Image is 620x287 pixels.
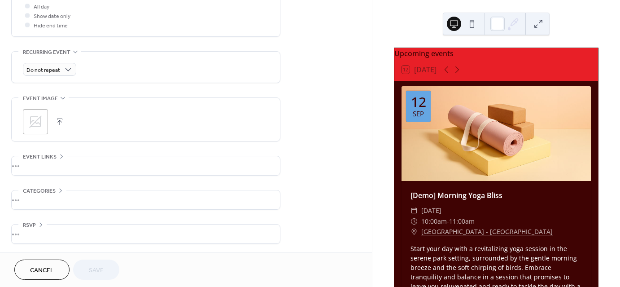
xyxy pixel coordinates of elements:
[12,190,280,209] div: •••
[410,226,418,237] div: ​
[23,109,48,134] div: ;
[447,216,449,227] span: -
[23,94,58,103] span: Event image
[23,48,70,57] span: Recurring event
[23,221,36,230] span: RSVP
[449,216,475,227] span: 11:00am
[394,48,598,59] div: Upcoming events
[12,225,280,243] div: •••
[34,12,70,21] span: Show date only
[413,110,424,117] div: Sep
[30,266,54,275] span: Cancel
[14,260,70,280] button: Cancel
[411,95,426,109] div: 12
[23,152,57,162] span: Event links
[402,190,591,201] div: [Demo] Morning Yoga Bliss
[34,2,49,12] span: All day
[26,65,60,75] span: Do not repeat
[23,186,56,196] span: Categories
[421,216,447,227] span: 10:00am
[12,156,280,175] div: •••
[410,205,418,216] div: ​
[410,216,418,227] div: ​
[421,205,441,216] span: [DATE]
[34,21,68,31] span: Hide end time
[421,226,553,237] a: [GEOGRAPHIC_DATA] - [GEOGRAPHIC_DATA]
